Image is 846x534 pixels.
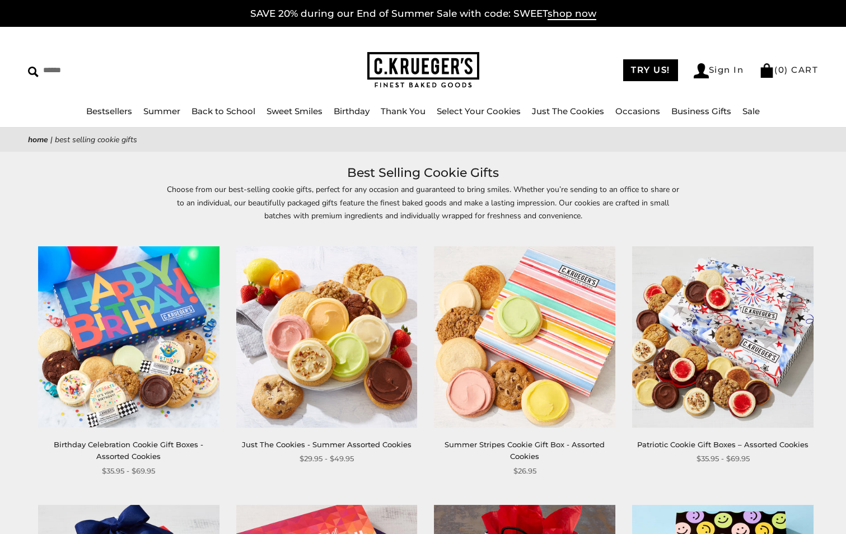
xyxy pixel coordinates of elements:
[615,106,660,116] a: Occasions
[367,52,479,88] img: C.KRUEGER'S
[191,106,255,116] a: Back to School
[166,183,681,235] p: Choose from our best-selling cookie gifts, perfect for any occasion and guaranteed to bring smile...
[28,133,818,146] nav: breadcrumbs
[267,106,322,116] a: Sweet Smiles
[242,440,412,449] a: Just The Cookies - Summer Assorted Cookies
[759,63,774,78] img: Bag
[513,465,536,477] span: $26.95
[434,246,616,428] a: Summer Stripes Cookie Gift Box - Assorted Cookies
[437,106,521,116] a: Select Your Cookies
[50,134,53,145] span: |
[778,64,785,75] span: 0
[28,62,216,79] input: Search
[300,453,354,465] span: $29.95 - $49.95
[250,8,596,20] a: SAVE 20% during our End of Summer Sale with code: SWEETshop now
[28,134,48,145] a: Home
[55,134,137,145] span: Best Selling Cookie Gifts
[434,246,615,428] img: Summer Stripes Cookie Gift Box - Assorted Cookies
[102,465,155,477] span: $35.95 - $69.95
[694,63,709,78] img: Account
[54,440,203,461] a: Birthday Celebration Cookie Gift Boxes - Assorted Cookies
[28,67,39,77] img: Search
[637,440,808,449] a: Patriotic Cookie Gift Boxes – Assorted Cookies
[445,440,605,461] a: Summer Stripes Cookie Gift Box - Assorted Cookies
[671,106,731,116] a: Business Gifts
[143,106,180,116] a: Summer
[38,246,219,428] img: Birthday Celebration Cookie Gift Boxes - Assorted Cookies
[697,453,750,465] span: $35.95 - $69.95
[632,246,814,428] img: Patriotic Cookie Gift Boxes – Assorted Cookies
[548,8,596,20] span: shop now
[532,106,604,116] a: Just The Cookies
[623,59,678,81] a: TRY US!
[742,106,760,116] a: Sale
[694,63,744,78] a: Sign In
[759,64,818,75] a: (0) CART
[334,106,370,116] a: Birthday
[86,106,132,116] a: Bestsellers
[236,246,418,428] img: Just The Cookies - Summer Assorted Cookies
[45,163,801,183] h1: Best Selling Cookie Gifts
[381,106,426,116] a: Thank You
